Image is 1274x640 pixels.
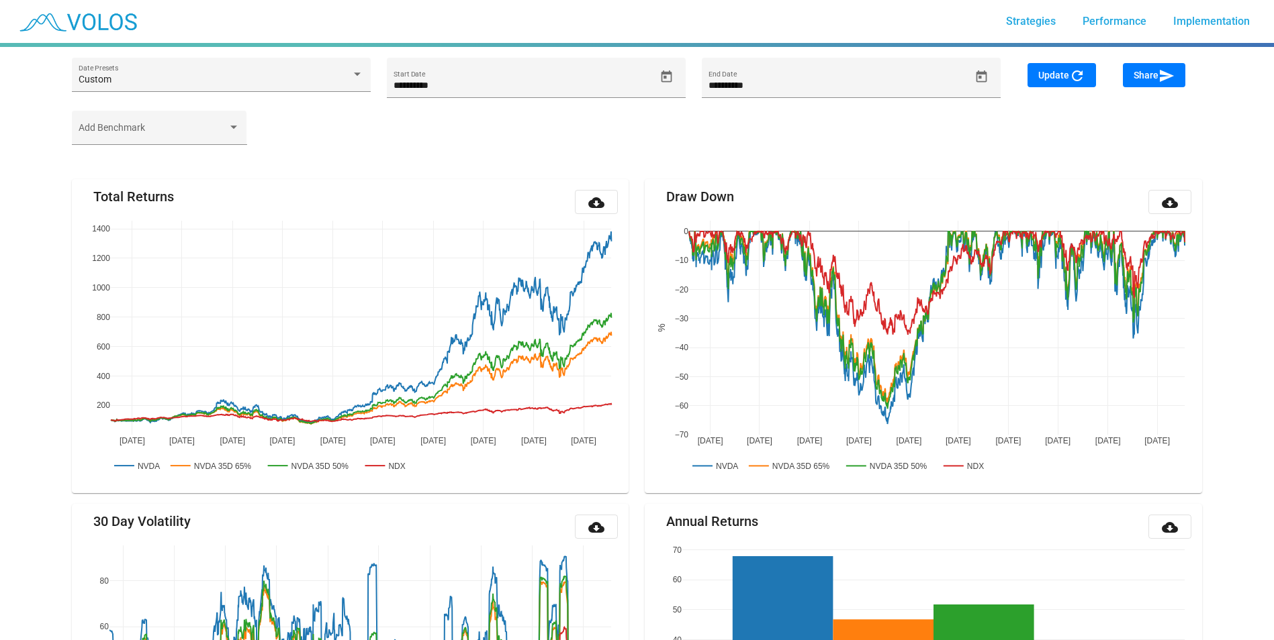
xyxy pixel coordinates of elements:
[588,519,604,535] mat-icon: cloud_download
[1038,70,1085,81] span: Update
[1028,63,1096,87] button: Update
[970,65,993,89] button: Open calendar
[93,515,191,528] mat-card-title: 30 Day Volatility
[93,190,174,203] mat-card-title: Total Returns
[666,190,734,203] mat-card-title: Draw Down
[666,515,758,528] mat-card-title: Annual Returns
[1173,15,1250,28] span: Implementation
[79,74,111,85] span: Custom
[1123,63,1185,87] button: Share
[1134,70,1175,81] span: Share
[1069,68,1085,84] mat-icon: refresh
[1083,15,1146,28] span: Performance
[588,195,604,211] mat-icon: cloud_download
[1158,68,1175,84] mat-icon: send
[1006,15,1056,28] span: Strategies
[995,9,1066,34] a: Strategies
[11,5,144,38] img: blue_transparent.png
[1072,9,1157,34] a: Performance
[1162,519,1178,535] mat-icon: cloud_download
[1163,9,1261,34] a: Implementation
[1162,195,1178,211] mat-icon: cloud_download
[655,65,678,89] button: Open calendar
